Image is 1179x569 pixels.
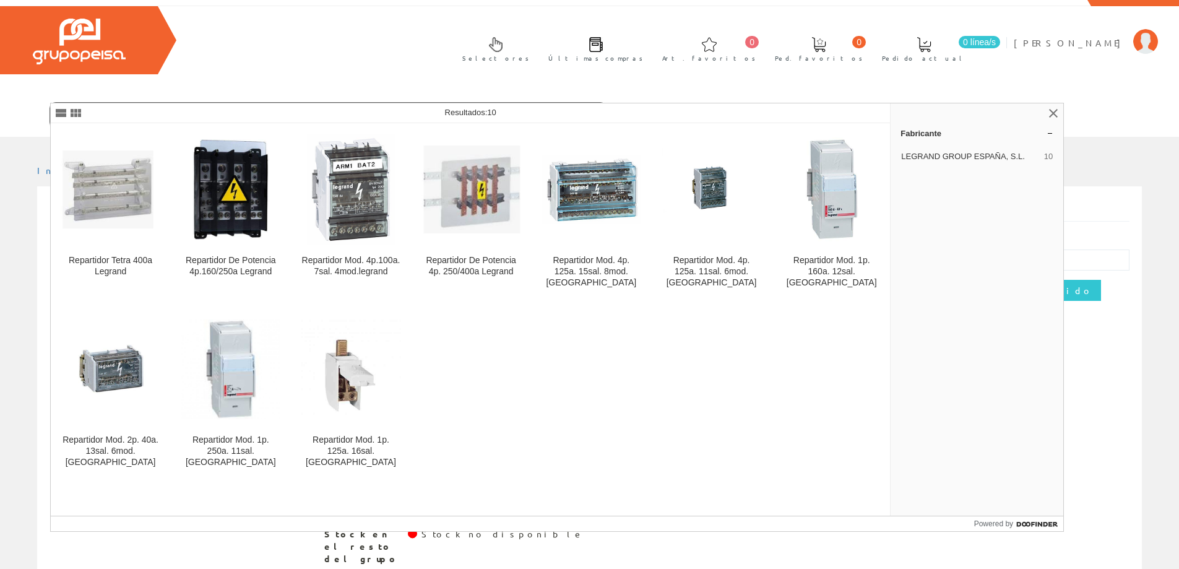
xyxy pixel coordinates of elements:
[1014,37,1127,49] span: [PERSON_NAME]
[800,134,863,245] img: Repartidor Mod. 1p. 160a. 12sal. Legrand
[852,36,866,48] span: 0
[33,19,126,64] img: Grupo Peisa
[652,124,771,303] a: Repartidor Mod. 4p. 125a. 11sal. 6mod. Legrand Repartidor Mod. 4p. 125a. 11sal. 6mod. [GEOGRAPHIC...
[882,52,966,64] span: Pedido actual
[542,255,641,289] div: Repartidor Mod. 4p. 125a. 15sal. 8mod. [GEOGRAPHIC_DATA]
[171,124,290,303] a: Repartidor De Potencia 4p.160/250a Legrand Repartidor De Potencia 4p.160/250a Legrand
[782,255,881,289] div: Repartidor Mod. 1p. 160a. 12sal. [GEOGRAPHIC_DATA]
[959,36,1000,48] span: 0 línea/s
[745,36,759,48] span: 0
[772,124,891,303] a: Repartidor Mod. 1p. 160a. 12sal. Legrand Repartidor Mod. 1p. 160a. 12sal. [GEOGRAPHIC_DATA]
[532,124,651,303] a: Repartidor Mod. 4p. 125a. 15sal. 8mod. Legrand Repartidor Mod. 4p. 125a. 15sal. 8mod. [GEOGRAPHIC...
[51,124,170,303] a: Repartidor Tetra 400a Legrand Repartidor Tetra 400a Legrand
[61,255,160,277] div: Repartidor Tetra 400a Legrand
[1044,151,1053,162] span: 10
[307,134,395,245] img: Repartidor Mod. 4p.100a. 7sal. 4mod.legrand
[662,145,761,234] img: Repartidor Mod. 4p. 125a. 11sal. 6mod. Legrand
[291,124,410,303] a: Repartidor Mod. 4p.100a. 7sal. 4mod.legrand Repartidor Mod. 4p.100a. 7sal. 4mod.legrand
[171,303,290,482] a: Repartidor Mod. 1p. 250a. 11sal. Legrand Repartidor Mod. 1p. 250a. 11sal. [GEOGRAPHIC_DATA]
[37,165,90,176] a: Inicio
[181,255,280,277] div: Repartidor De Potencia 4p.160/250a Legrand
[487,108,496,117] span: 10
[974,518,1013,529] span: Powered by
[450,27,535,69] a: Selectores
[974,516,1064,531] a: Powered by
[662,255,761,289] div: Repartidor Mod. 4p. 125a. 11sal. 6mod. [GEOGRAPHIC_DATA]
[324,528,399,565] span: Stock en el resto del grupo
[301,316,400,422] img: Repartidor Mod. 1p. 125a. 16sal. Legrand
[901,151,1039,162] span: LEGRAND GROUP ESPAÑA, S.L.
[61,150,160,229] img: Repartidor Tetra 400a Legrand
[536,27,649,69] a: Últimas compras
[891,123,1063,143] a: Fabricante
[445,108,496,117] span: Resultados:
[1014,27,1158,38] a: [PERSON_NAME]
[181,435,280,468] div: Repartidor Mod. 1p. 250a. 11sal. [GEOGRAPHIC_DATA]
[548,52,643,64] span: Últimas compras
[412,124,531,303] a: Repartidor De Potencia 4p. 250/400a Legrand Repartidor De Potencia 4p. 250/400a Legrand
[51,303,170,482] a: Repartidor Mod. 2p. 40a. 13sal. 6mod. Legrand Repartidor Mod. 2p. 40a. 13sal. 6mod. [GEOGRAPHIC_D...
[662,52,756,64] span: Art. favoritos
[61,435,160,468] div: Repartidor Mod. 2p. 40a. 13sal. 6mod. [GEOGRAPHIC_DATA]
[301,255,400,277] div: Repartidor Mod. 4p.100a. 7sal. 4mod.legrand
[61,319,160,419] img: Repartidor Mod. 2p. 40a. 13sal. 6mod. Legrand
[542,155,641,225] img: Repartidor Mod. 4p. 125a. 15sal. 8mod. Legrand
[421,255,521,277] div: Repartidor De Potencia 4p. 250/400a Legrand
[775,52,863,64] span: Ped. favoritos
[421,146,521,233] img: Repartidor De Potencia 4p. 250/400a Legrand
[301,435,400,468] div: Repartidor Mod. 1p. 125a. 16sal. [GEOGRAPHIC_DATA]
[462,52,529,64] span: Selectores
[421,528,584,541] div: Stock no disponible
[291,303,410,482] a: Repartidor Mod. 1p. 125a. 16sal. Legrand Repartidor Mod. 1p. 125a. 16sal. [GEOGRAPHIC_DATA]
[181,139,280,239] img: Repartidor De Potencia 4p.160/250a Legrand
[181,319,280,419] img: Repartidor Mod. 1p. 250a. 11sal. Legrand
